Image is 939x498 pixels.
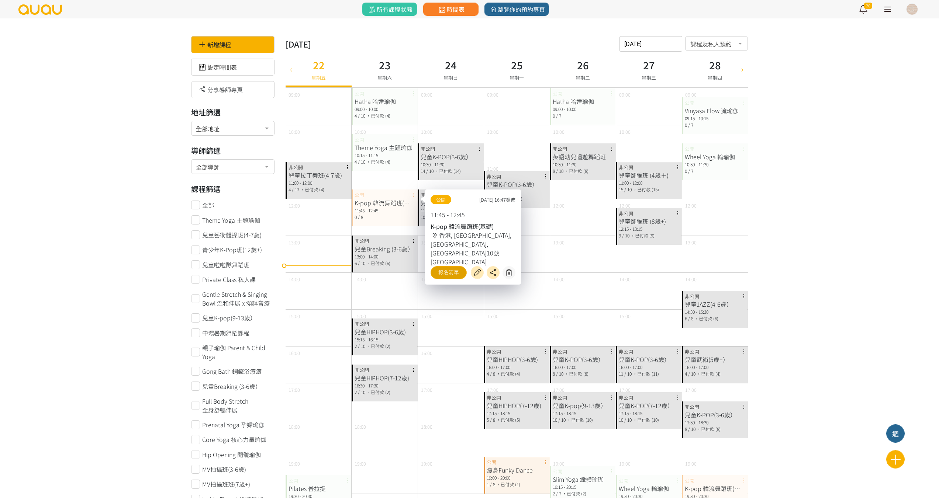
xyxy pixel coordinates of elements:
[292,186,299,192] span: / 12
[355,128,366,135] span: 10:00
[487,180,547,189] div: 兒童K-POP(3-6歲）
[685,484,745,493] div: K-pop 韓流舞蹈班(基礎)
[685,202,697,209] span: 12:00
[191,107,275,118] h3: 地址篩選
[421,168,425,174] span: 14
[887,429,904,439] div: 週
[496,370,520,377] span: ，已付款 (4)
[685,386,697,393] span: 17:00
[619,276,631,283] span: 14:00
[619,370,623,377] span: 11
[553,460,565,467] span: 19:00
[688,426,695,432] span: / 10
[487,370,489,377] span: 4
[202,230,262,239] span: 兒童藝術體操班(4-7歲)
[556,168,563,174] span: / 10
[355,336,415,343] div: 15:15 - 16:15
[358,260,365,266] span: / 10
[619,202,631,209] span: 12:00
[366,260,390,266] span: ，已付款 (6)
[864,3,872,9] span: 20
[355,207,415,214] div: 11:45 - 12:45
[289,128,300,135] span: 10:00
[289,239,300,246] span: 13:00
[624,417,632,423] span: / 10
[289,276,300,283] span: 14:00
[685,300,745,309] div: 兒童JAZZ(4-6歲）
[562,490,586,497] span: ，已付款 (2)
[631,232,655,238] span: ，已付款 (9)
[196,161,269,171] span: 全部導師
[553,97,613,106] div: Hatha 哈達瑜伽
[366,343,390,349] span: ，已付款 (2)
[202,290,275,307] span: Gentle Stretch & Singing Bowl 溫和伸展 x 頌缽音療
[421,349,432,356] span: 16:00
[685,370,687,377] span: 4
[690,38,743,48] span: 課程及私人預約
[619,355,679,364] div: 兒童K-POP(3-6歲）
[355,313,366,320] span: 15:00
[355,343,357,349] span: 2
[619,91,631,98] span: 09:00
[479,196,515,203] span: [DATE] 16:47發佈
[421,152,481,161] div: 兒童K-POP(3-6歲）
[510,74,524,81] span: 星期一
[431,231,515,266] div: 香港, [GEOGRAPHIC_DATA], [GEOGRAPHIC_DATA], [GEOGRAPHIC_DATA]10號[GEOGRAPHIC_DATA]
[421,128,432,135] span: 10:00
[694,315,718,321] span: ，已付款 (6)
[688,315,693,321] span: / 8
[619,313,631,320] span: 15:00
[619,417,623,423] span: 10
[685,364,745,370] div: 16:00 - 17:00
[489,5,545,14] span: 瀏覽你的預約專頁
[437,5,464,14] span: 時間表
[431,195,451,204] span: 公開
[487,189,547,195] div: 11:15 - 12:15
[490,370,495,377] span: / 8
[553,112,555,119] span: 0
[496,417,520,423] span: ，已付款 (5)
[289,91,300,98] span: 09:00
[553,410,613,417] div: 17:15 - 18:15
[202,313,256,322] span: 兒童K-pop(9-13歲）
[355,260,357,266] span: 6
[510,58,524,73] h3: 25
[289,186,291,192] span: 4
[688,168,693,174] span: / 7
[355,373,415,382] div: 兒童HIPHOP(7-12歲)
[202,367,262,376] span: Gong Bath 銅鑼浴療癒
[421,91,432,98] span: 09:00
[553,313,565,320] span: 15:00
[553,128,565,135] span: 10:00
[685,115,745,122] div: 09:15 - 10:15
[191,145,275,156] h3: 導師篩選
[565,370,588,377] span: ，已付款 (8)
[685,315,687,321] span: 6
[487,128,498,135] span: 10:00
[619,232,621,238] span: 9
[685,106,745,115] div: Vinyasa Flow 流瑜伽
[421,386,432,393] span: 17:00
[367,5,412,14] span: 所有課程狀態
[311,74,326,81] span: 星期五
[487,165,498,172] span: 11:00
[355,244,415,253] div: 兒童Breaking (3-6歲）
[289,171,349,180] div: 兒童拉丁舞班(4-7歲)
[685,460,697,467] span: 19:00
[688,370,695,377] span: / 10
[553,152,613,161] div: 英語幼兒唱遊舞蹈班
[553,355,613,364] div: 兒童K-POP(3-6歲）
[426,168,434,174] span: / 10
[487,481,489,487] span: 1
[202,275,256,284] span: Private Class 私人課
[355,460,366,467] span: 19:00
[685,239,697,246] span: 13:00
[685,355,745,364] div: 兒童武術(5歲+）
[553,370,555,377] span: 8
[553,106,613,112] div: 09:00 - 10:00
[685,419,745,426] div: 17:30 - 18:30
[355,214,357,220] span: 0
[431,266,467,279] a: 報名清單
[553,168,555,174] span: 8
[355,327,415,336] div: 兒童HIPHOP(3-6歲)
